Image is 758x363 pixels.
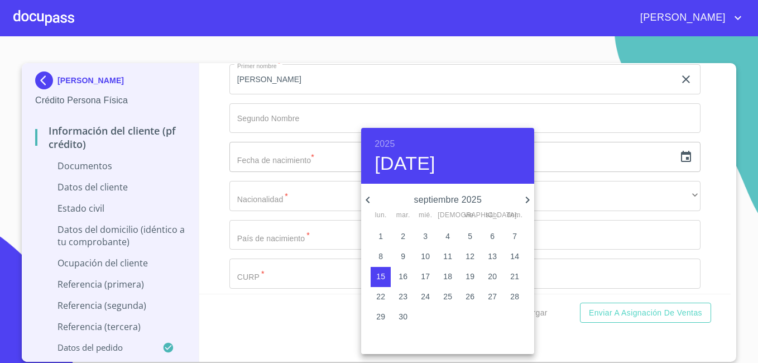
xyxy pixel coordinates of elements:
[393,307,413,327] button: 30
[415,247,435,267] button: 10
[445,231,450,242] p: 4
[378,251,383,262] p: 8
[438,227,458,247] button: 4
[415,227,435,247] button: 3
[371,247,391,267] button: 8
[460,210,480,221] span: vie.
[371,210,391,221] span: lun.
[438,247,458,267] button: 11
[371,307,391,327] button: 29
[505,227,525,247] button: 7
[423,231,428,242] p: 3
[460,247,480,267] button: 12
[421,291,430,302] p: 24
[421,251,430,262] p: 10
[438,210,458,221] span: [DEMOGRAPHIC_DATA].
[505,210,525,221] span: dom.
[378,231,383,242] p: 1
[393,210,413,221] span: mar.
[443,271,452,282] p: 18
[482,267,502,287] button: 20
[375,193,521,207] p: septiembre 2025
[460,267,480,287] button: 19
[510,251,519,262] p: 14
[512,231,517,242] p: 7
[376,271,385,282] p: 15
[375,152,435,175] button: [DATE]
[376,311,385,322] p: 29
[466,251,474,262] p: 12
[371,267,391,287] button: 15
[488,291,497,302] p: 27
[415,267,435,287] button: 17
[505,287,525,307] button: 28
[488,271,497,282] p: 20
[421,271,430,282] p: 17
[438,267,458,287] button: 18
[371,287,391,307] button: 22
[438,287,458,307] button: 25
[490,231,495,242] p: 6
[375,136,395,152] button: 2025
[505,247,525,267] button: 14
[393,247,413,267] button: 9
[399,311,407,322] p: 30
[460,227,480,247] button: 5
[460,287,480,307] button: 26
[399,291,407,302] p: 23
[482,210,502,221] span: sáb.
[488,251,497,262] p: 13
[510,271,519,282] p: 21
[443,251,452,262] p: 11
[443,291,452,302] p: 25
[466,291,474,302] p: 26
[401,251,405,262] p: 9
[468,231,472,242] p: 5
[371,227,391,247] button: 1
[415,287,435,307] button: 24
[415,210,435,221] span: mié.
[510,291,519,302] p: 28
[482,287,502,307] button: 27
[466,271,474,282] p: 19
[482,227,502,247] button: 6
[393,287,413,307] button: 23
[482,247,502,267] button: 13
[393,267,413,287] button: 16
[393,227,413,247] button: 2
[376,291,385,302] p: 22
[401,231,405,242] p: 2
[505,267,525,287] button: 21
[399,271,407,282] p: 16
